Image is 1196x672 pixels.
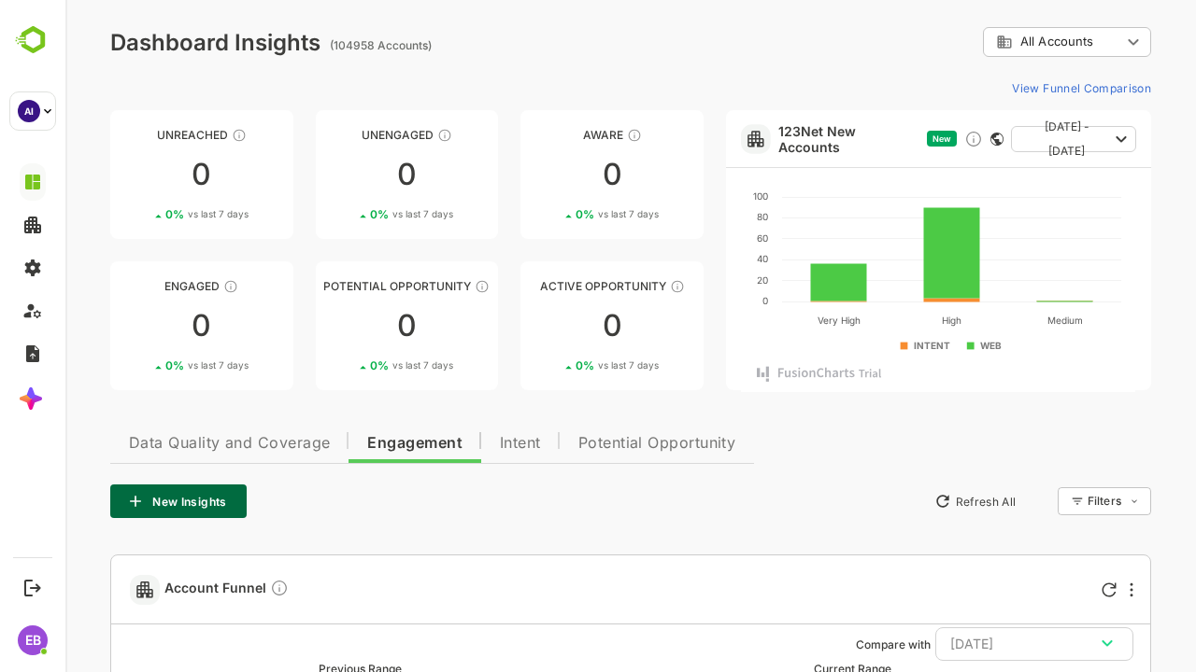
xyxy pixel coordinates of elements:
[1022,494,1056,508] div: Filters
[100,207,183,221] div: 0 %
[250,279,434,293] div: Potential Opportunity
[713,123,854,155] a: 123Net New Accounts
[510,358,593,372] div: 0 %
[562,128,577,143] div: These accounts have just entered the buying cycle and need further nurturing
[1020,484,1086,518] div: Filters
[250,261,434,390] a: Potential OpportunityThese accounts are MQAs and can be passed on to Inside Sales00%vs last 7 days
[455,311,638,341] div: 0
[45,279,228,293] div: Engaged
[100,358,183,372] div: 0 %
[327,207,388,221] span: vs last 7 days
[264,38,372,52] ag: (104958 Accounts)
[45,311,228,341] div: 0
[250,110,434,239] a: UnengagedThese accounts have not shown enough engagement and need nurturing00%vs last 7 days
[688,190,703,202] text: 100
[64,436,264,451] span: Data Quality and Coverage
[434,436,476,451] span: Intent
[790,637,865,651] ag: Compare with
[885,632,1053,656] div: [DATE]
[691,232,703,244] text: 60
[250,311,434,341] div: 0
[305,358,388,372] div: 0 %
[870,627,1068,661] button: [DATE]
[697,295,703,306] text: 0
[867,133,886,144] span: New
[455,261,638,390] a: Active OpportunityThese accounts have open opportunities which might be at any of the Sales Stage...
[691,211,703,222] text: 80
[9,22,57,58] img: BambooboxLogoMark.f1c84d78b4c51b1a7b5f700c9845e183.svg
[533,207,593,221] span: vs last 7 days
[45,128,228,142] div: Unreached
[455,160,638,189] div: 0
[513,436,671,451] span: Potential Opportunity
[250,128,434,142] div: Unengaged
[510,207,593,221] div: 0 %
[533,358,593,372] span: vs last 7 days
[982,315,1018,326] text: Medium
[122,207,183,221] span: vs last 7 days
[861,486,959,516] button: Refresh All
[899,130,918,148] div: Discover new ICP-fit accounts showing engagement — via intent surges, anonymous website visits, L...
[455,128,638,142] div: Aware
[925,133,938,146] div: This card does not support filter and segments
[18,625,48,655] div: EB
[20,575,45,600] button: Logout
[302,436,397,451] span: Engagement
[939,73,1086,103] button: View Funnel Comparison
[327,358,388,372] span: vs last 7 days
[946,126,1071,152] button: [DATE] - [DATE]
[876,315,896,327] text: High
[18,100,40,122] div: AI
[1036,582,1051,597] div: Refresh
[918,24,1086,61] div: All Accounts
[605,279,619,294] div: These accounts have open opportunities which might be at any of the Sales Stages
[158,279,173,294] div: These accounts are warm, further nurturing would qualify them to MQAs
[205,579,223,600] div: Compare Funnel to any previous dates, and click on any plot in the current funnel to view the det...
[955,35,1028,49] span: All Accounts
[250,160,434,189] div: 0
[455,110,638,239] a: AwareThese accounts have just entered the buying cycle and need further nurturing00%vs last 7 days
[45,29,255,56] div: Dashboard Insights
[931,34,1056,50] div: All Accounts
[961,115,1043,163] span: [DATE] - [DATE]
[372,128,387,143] div: These accounts have not shown enough engagement and need nurturing
[122,358,183,372] span: vs last 7 days
[99,579,223,600] span: Account Funnel
[1064,582,1068,597] div: More
[691,274,703,286] text: 20
[45,484,181,518] button: New Insights
[166,128,181,143] div: These accounts have not been engaged with for a defined time period
[305,207,388,221] div: 0 %
[455,279,638,293] div: Active Opportunity
[691,253,703,264] text: 40
[45,160,228,189] div: 0
[45,261,228,390] a: EngagedThese accounts are warm, further nurturing would qualify them to MQAs00%vs last 7 days
[45,110,228,239] a: UnreachedThese accounts have not been engaged with for a defined time period00%vs last 7 days
[752,315,795,327] text: Very High
[409,279,424,294] div: These accounts are MQAs and can be passed on to Inside Sales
